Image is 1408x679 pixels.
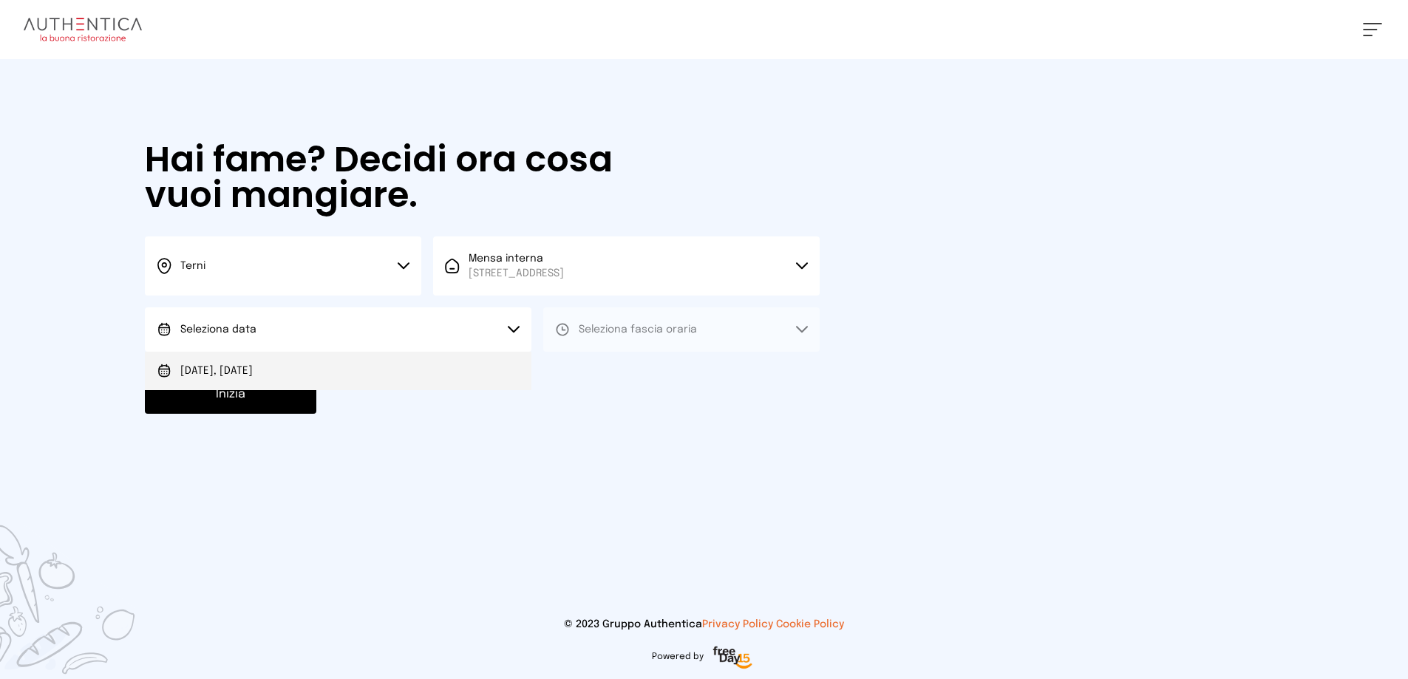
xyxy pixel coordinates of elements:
button: Inizia [145,375,316,414]
span: Powered by [652,651,704,663]
span: [DATE], [DATE] [180,364,253,378]
span: Seleziona fascia oraria [579,324,697,335]
a: Cookie Policy [776,619,844,629]
button: Seleziona data [145,307,531,352]
p: © 2023 Gruppo Authentica [24,617,1384,632]
span: Seleziona data [180,324,256,335]
a: Privacy Policy [702,619,773,629]
button: Seleziona fascia oraria [543,307,820,352]
img: logo-freeday.3e08031.png [710,644,756,673]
